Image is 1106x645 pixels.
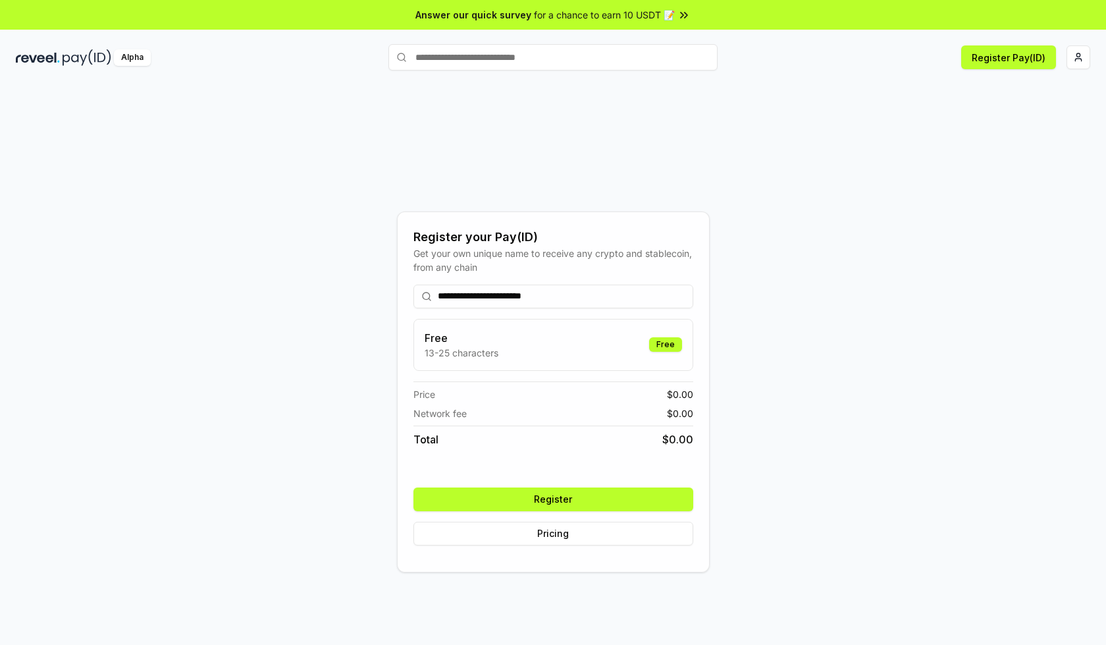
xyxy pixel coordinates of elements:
img: reveel_dark [16,49,60,66]
img: pay_id [63,49,111,66]
span: Answer our quick survey [415,8,531,22]
span: for a chance to earn 10 USDT 📝 [534,8,675,22]
span: Total [413,432,438,447]
div: Get your own unique name to receive any crypto and stablecoin, from any chain [413,246,693,274]
p: 13-25 characters [425,346,498,360]
div: Register your Pay(ID) [413,228,693,246]
h3: Free [425,330,498,346]
button: Register [413,488,693,511]
button: Pricing [413,522,693,546]
div: Free [649,337,682,352]
span: Price [413,387,435,401]
span: $ 0.00 [667,387,693,401]
span: $ 0.00 [662,432,693,447]
span: Network fee [413,407,467,420]
button: Register Pay(ID) [961,45,1056,69]
span: $ 0.00 [667,407,693,420]
div: Alpha [114,49,151,66]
